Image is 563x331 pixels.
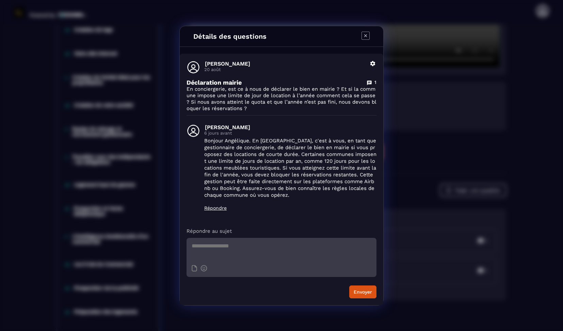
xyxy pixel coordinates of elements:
p: 6 jours avant [204,130,376,136]
p: [PERSON_NAME] [205,60,366,67]
p: Répondre [204,205,376,211]
p: Déclaration mairie [187,79,242,86]
p: En conciergerie, est ce à nous de déclarer le bien en mairie ? Et si la commune impose une limite... [187,86,376,112]
p: Répondre au sujet [187,228,376,234]
p: 20 août [204,67,366,72]
p: [PERSON_NAME] [205,124,376,130]
button: Envoyer [349,285,376,298]
p: Bonjour Angélique. En [GEOGRAPHIC_DATA], c'est à vous, en tant que gestionnaire de conciergerie, ... [204,137,376,198]
h4: Détails des questions [193,32,267,40]
p: 1 [374,79,376,86]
